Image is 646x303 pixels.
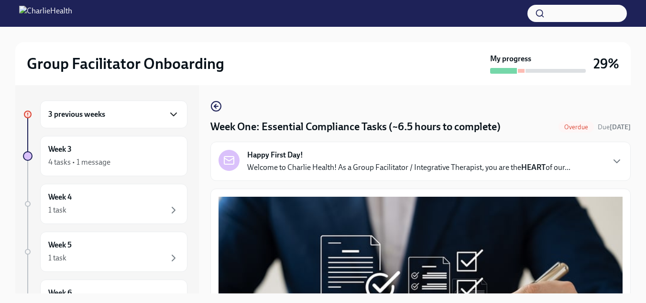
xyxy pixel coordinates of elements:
[48,253,66,263] div: 1 task
[40,101,187,128] div: 3 previous weeks
[610,123,631,131] strong: [DATE]
[23,184,187,224] a: Week 41 task
[23,136,187,176] a: Week 34 tasks • 1 message
[521,163,546,172] strong: HEART
[23,232,187,272] a: Week 51 task
[27,54,224,73] h2: Group Facilitator Onboarding
[247,162,570,173] p: Welcome to Charlie Health! As a Group Facilitator / Integrative Therapist, you are the of our...
[48,109,105,120] h6: 3 previous weeks
[48,144,72,155] h6: Week 3
[19,6,72,21] img: CharlieHealth
[48,240,72,250] h6: Week 5
[210,120,501,134] h4: Week One: Essential Compliance Tasks (~6.5 hours to complete)
[48,288,72,298] h6: Week 6
[598,123,631,131] span: Due
[593,55,619,72] h3: 29%
[598,123,631,132] span: September 22nd, 2025 10:00
[490,54,531,64] strong: My progress
[48,192,72,202] h6: Week 4
[48,157,110,168] div: 4 tasks • 1 message
[558,123,594,131] span: Overdue
[247,150,303,160] strong: Happy First Day!
[48,205,66,215] div: 1 task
